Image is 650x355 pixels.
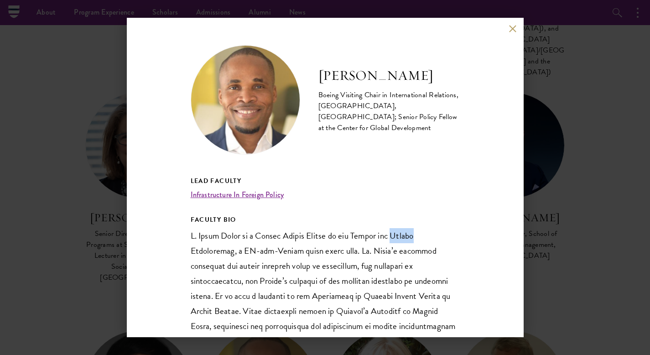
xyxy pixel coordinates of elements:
img: Gyude Moore [191,45,300,155]
h2: [PERSON_NAME] [318,67,460,85]
div: Boeing Visiting Chair in International Relations, [GEOGRAPHIC_DATA], [GEOGRAPHIC_DATA]; Senior Po... [318,89,460,133]
h5: Lead Faculty [191,175,460,187]
a: Infrastructure In Foreign Policy [191,189,284,200]
h5: FACULTY BIO [191,214,460,225]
